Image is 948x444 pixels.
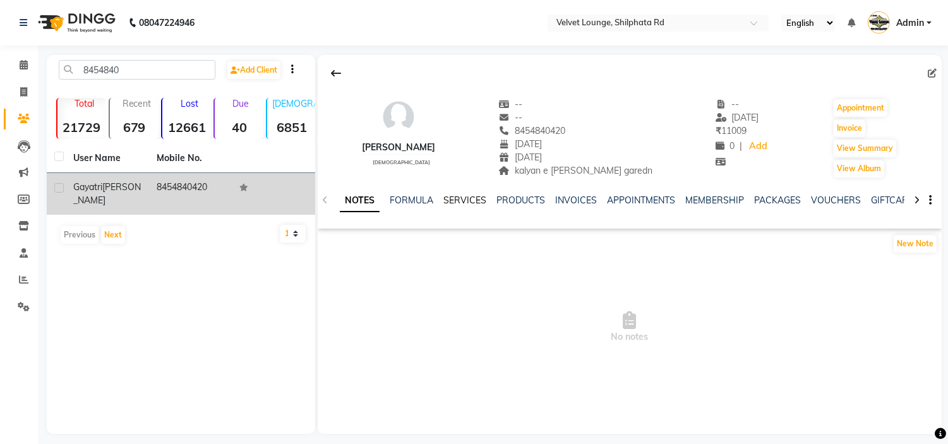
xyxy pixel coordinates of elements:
b: 08047224946 [139,5,195,40]
span: kalyan e [PERSON_NAME] garedn [498,165,652,176]
button: View Summary [834,140,896,157]
span: No notes [318,264,942,390]
img: Admin [868,11,890,33]
strong: 12661 [162,119,211,135]
img: avatar [380,98,417,136]
p: Lost [167,98,211,109]
span: -- [716,99,740,110]
span: 8454840420 [498,125,565,136]
span: [DATE] [498,138,542,150]
a: PRODUCTS [496,195,545,206]
td: 8454840420 [149,173,232,215]
div: [PERSON_NAME] [362,141,435,154]
a: APPOINTMENTS [607,195,675,206]
p: Recent [115,98,159,109]
span: -- [498,112,522,123]
a: Add Client [227,61,280,79]
button: Invoice [834,119,865,137]
p: Total [63,98,106,109]
a: PACKAGES [754,195,801,206]
button: New Note [894,235,937,253]
span: [DEMOGRAPHIC_DATA] [373,159,430,165]
span: | [740,140,742,153]
span: Admin [896,16,924,30]
span: gayatri [73,181,102,193]
a: SERVICES [443,195,486,206]
strong: 6851 [267,119,316,135]
input: Search by Name/Mobile/Email/Code [59,60,215,80]
th: User Name [66,144,149,173]
p: [DEMOGRAPHIC_DATA] [272,98,316,109]
button: Appointment [834,99,887,117]
strong: 40 [215,119,263,135]
img: logo [32,5,119,40]
span: -- [498,99,522,110]
a: FORMULA [390,195,433,206]
a: GIFTCARDS [871,195,920,206]
span: 0 [716,140,735,152]
th: Mobile No. [149,144,232,173]
a: MEMBERSHIP [685,195,744,206]
a: VOUCHERS [811,195,861,206]
p: Due [217,98,263,109]
span: 11009 [716,125,747,136]
span: [DATE] [498,152,542,163]
button: View Album [834,160,884,177]
span: [PERSON_NAME] [73,181,141,206]
a: Add [747,138,769,155]
span: ₹ [716,125,721,136]
span: [DATE] [716,112,759,123]
strong: 679 [110,119,159,135]
a: NOTES [340,189,380,212]
strong: 21729 [57,119,106,135]
a: INVOICES [555,195,597,206]
button: Next [101,226,125,244]
div: Back to Client [323,61,349,85]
